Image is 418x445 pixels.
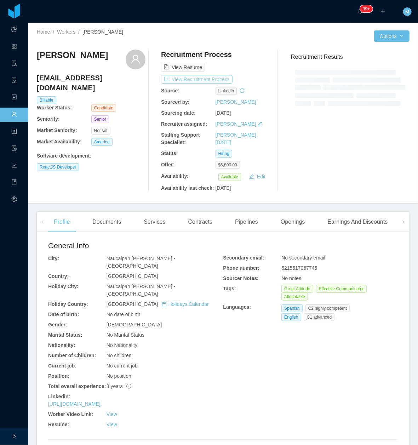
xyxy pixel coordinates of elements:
i: icon: calendar [162,302,167,307]
a: icon: user [11,108,17,122]
i: icon: line-chart [11,159,17,173]
b: Worker Video Link: [48,411,93,417]
span: English [281,313,301,321]
a: Home [37,29,50,35]
span: 8 years [107,383,131,389]
span: America [91,138,113,146]
span: C1 advanced [304,313,335,321]
span: linkedin [216,87,237,95]
div: Openings [275,212,311,232]
span: Naucalpan [PERSON_NAME] - [GEOGRAPHIC_DATA] [107,284,176,297]
b: Market Availability: [37,139,82,144]
b: Languages: [223,304,251,310]
span: [PERSON_NAME] [82,29,123,35]
a: icon: calendarHolidays Calendar [162,301,209,307]
b: Nationality: [48,342,75,348]
b: Gender: [48,322,67,327]
button: icon: file-textView Resume [161,63,205,72]
b: Resume: [48,422,69,427]
b: Recruiter assigned: [161,121,207,127]
a: Workers [57,29,75,35]
b: Market Seniority: [37,127,77,133]
span: C2 highly competent [305,304,350,312]
b: Sourcer Notes: [223,275,259,281]
b: Holiday City: [48,284,79,289]
span: [DATE] [216,110,231,116]
b: Status: [161,150,178,156]
span: No notes [281,275,301,281]
b: Availability: [161,173,189,179]
span: Candidate [91,104,116,112]
b: Offer: [161,162,174,167]
h3: Recruitment Results [291,52,410,61]
a: icon: file-textView Resume [161,64,205,70]
span: Naucalpan [PERSON_NAME] - [GEOGRAPHIC_DATA] [107,256,176,269]
span: $6,800.00 [216,161,240,169]
button: Optionsicon: down [374,30,410,42]
span: Effective Communicator [316,285,367,293]
span: info-circle [126,384,131,389]
b: Software development : [37,153,91,159]
div: Profile [48,212,75,232]
div: Services [138,212,171,232]
span: Not set [91,127,110,135]
a: icon: profile [11,125,17,139]
button: icon: editEdit [246,172,268,181]
i: icon: book [11,176,17,190]
b: Country: [48,273,69,279]
button: icon: exportView Recruitment Process [161,75,233,84]
a: [PERSON_NAME] [216,99,256,105]
b: Marital Status: [48,332,82,338]
b: Date of birth: [48,312,79,317]
b: Tags: [223,286,236,291]
span: [DATE] [216,185,231,191]
span: [GEOGRAPHIC_DATA] [107,301,209,307]
span: Hiring [216,150,232,158]
div: Documents [87,212,127,232]
i: icon: user [131,54,141,64]
span: No date of birth [107,312,141,317]
i: icon: edit [258,121,263,126]
b: Secondary email: [223,255,264,261]
i: icon: right [401,220,405,224]
span: No position [107,373,131,379]
i: icon: file-protect [11,142,17,156]
b: Staffing Support Specialist: [161,132,200,145]
span: [DEMOGRAPHIC_DATA] [107,322,162,327]
b: Number of Children: [48,353,96,358]
i: icon: setting [11,193,17,207]
a: icon: exportView Recruitment Process [161,76,233,82]
a: icon: audit [11,57,17,72]
a: [PERSON_NAME][DATE] [216,132,256,145]
span: No current job [107,363,138,369]
span: / [78,29,80,35]
h2: General Info [48,240,223,251]
div: Earnings And Discounts [322,212,394,232]
a: View [107,422,117,427]
a: icon: pie-chart [11,23,17,38]
b: Sourced by: [161,99,190,105]
a: [URL][DOMAIN_NAME] [48,401,101,407]
i: icon: left [41,220,44,224]
b: Seniority: [37,116,60,122]
a: icon: robot [11,91,17,105]
b: City: [48,256,59,261]
span: M [405,7,410,16]
i: icon: bell [358,9,363,14]
span: Allocatable [281,293,308,301]
div: Contracts [183,212,218,232]
span: Spanish [281,304,302,312]
span: No Marital Status [107,332,144,338]
b: Linkedin: [48,394,70,399]
span: No children [107,353,132,358]
i: icon: history [240,88,245,93]
b: Holiday Country: [48,301,88,307]
i: icon: plus [380,9,385,14]
sup: 2151 [360,5,373,12]
b: Sourcing date: [161,110,196,116]
a: [PERSON_NAME] [216,121,256,127]
i: icon: solution [11,74,17,89]
b: Worker Status: [37,105,72,110]
a: icon: appstore [11,40,17,55]
b: Source: [161,88,179,93]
